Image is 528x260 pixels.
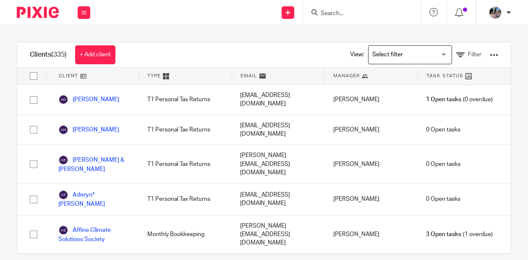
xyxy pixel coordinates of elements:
span: Client [59,72,78,79]
input: Search for option [369,47,447,62]
img: svg%3E [58,225,68,235]
div: [PERSON_NAME] [325,215,418,254]
div: [PERSON_NAME] [325,115,418,145]
a: [PERSON_NAME] [58,95,119,105]
h1: Clients [30,50,67,59]
span: Manager [333,72,360,79]
div: [EMAIL_ADDRESS][DOMAIN_NAME] [232,115,325,145]
div: [PERSON_NAME][EMAIL_ADDRESS][DOMAIN_NAME] [232,215,325,254]
span: (0 overdue) [426,95,492,104]
span: 0 Open tasks [426,195,460,203]
span: 0 Open tasks [426,160,460,168]
div: [PERSON_NAME] [325,145,418,183]
span: 3 Open tasks [426,230,461,239]
div: T1 Personal Tax Returns [139,115,232,145]
img: Pixie [17,7,59,18]
div: Search for option [368,45,452,64]
div: Monthly Bookkeeping [139,215,232,254]
img: Screen%20Shot%202020-06-25%20at%209.49.30%20AM.png [489,6,502,19]
div: [EMAIL_ADDRESS][DOMAIN_NAME] [232,184,325,215]
span: Filter [468,52,481,58]
div: T1 Personal Tax Returns [139,85,232,115]
a: Affine Climate Solutions Society [58,225,131,244]
img: svg%3E [58,95,68,105]
span: 0 Open tasks [426,126,460,134]
div: T1 Personal Tax Returns [139,184,232,215]
div: [PERSON_NAME] [325,85,418,115]
span: Email [240,72,257,79]
a: [PERSON_NAME] [58,125,119,135]
div: [PERSON_NAME] [325,184,418,215]
span: Type [147,72,161,79]
a: + Add client [75,45,115,64]
img: svg%3E [58,125,68,135]
span: 1 Open tasks [426,95,461,104]
input: Search [320,10,395,18]
span: Task Status [426,72,463,79]
div: [EMAIL_ADDRESS][DOMAIN_NAME] [232,85,325,115]
div: View: [337,42,498,67]
div: T1 Personal Tax Returns [139,145,232,183]
span: (335) [51,51,67,58]
a: Aderyn* [PERSON_NAME] [58,190,131,208]
span: (1 overdue) [426,230,492,239]
div: [PERSON_NAME][EMAIL_ADDRESS][DOMAIN_NAME] [232,145,325,183]
img: svg%3E [58,155,68,165]
a: [PERSON_NAME] & [PERSON_NAME] [58,155,131,173]
img: svg%3E [58,190,68,200]
input: Select all [26,68,42,84]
